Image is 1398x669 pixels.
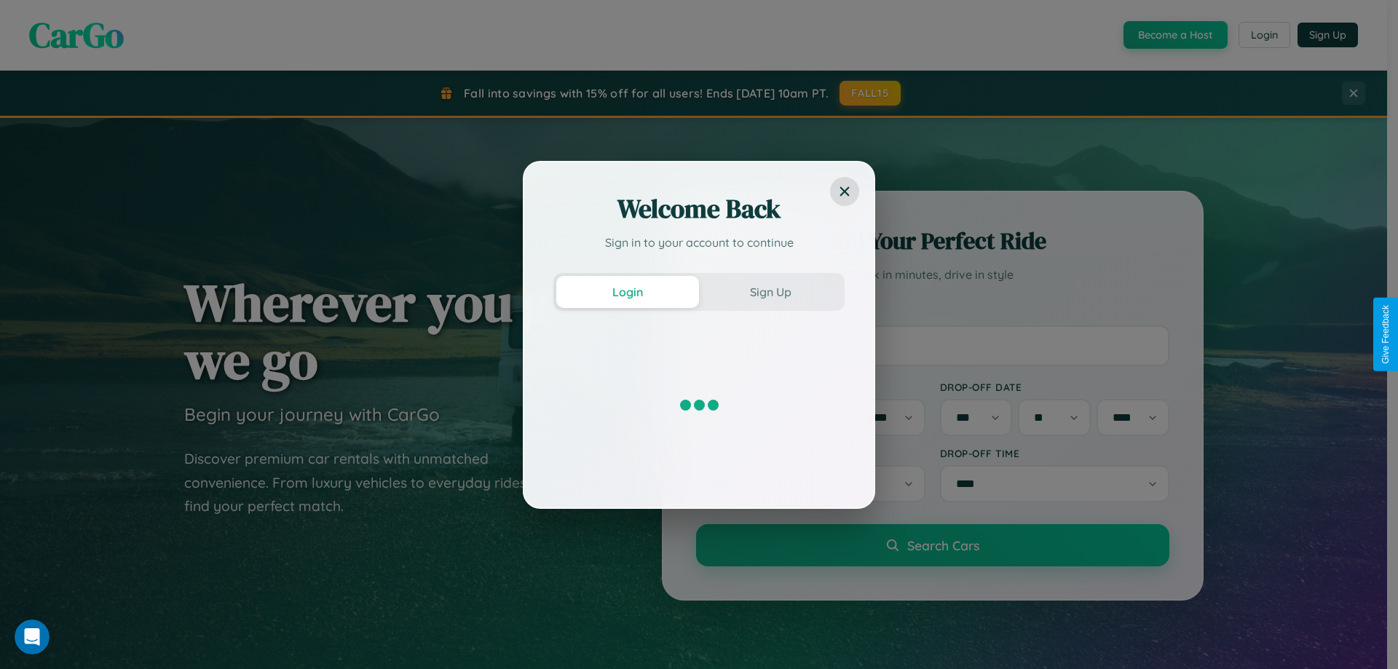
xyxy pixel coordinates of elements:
div: Give Feedback [1381,305,1391,364]
h2: Welcome Back [553,191,845,226]
iframe: Intercom live chat [15,619,50,654]
p: Sign in to your account to continue [553,234,845,251]
button: Login [556,276,699,308]
button: Sign Up [699,276,842,308]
